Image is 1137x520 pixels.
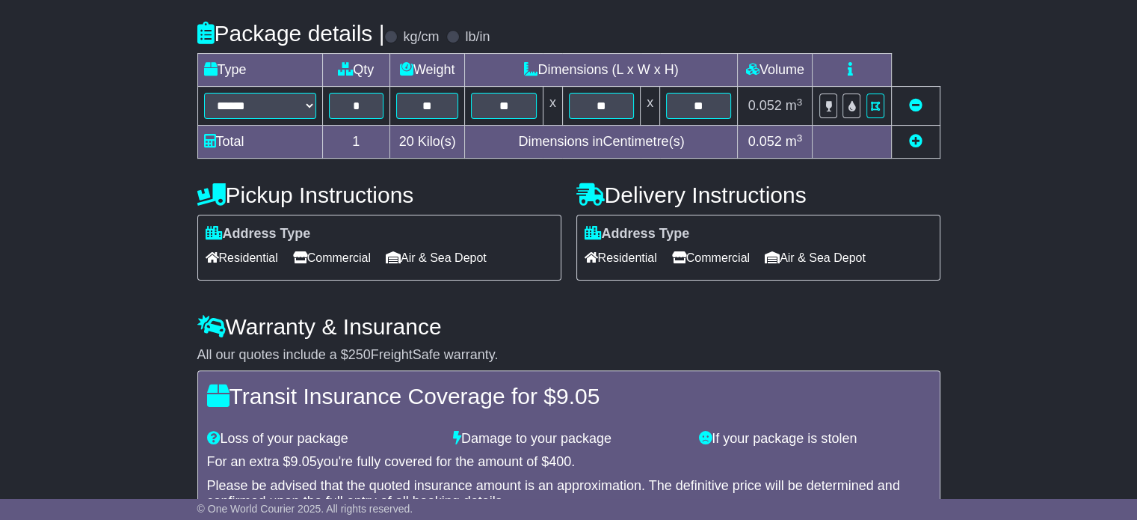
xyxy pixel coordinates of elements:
td: Kilo(s) [389,126,465,159]
span: Air & Sea Depot [765,246,866,269]
a: Remove this item [909,98,922,113]
td: Volume [738,54,813,87]
td: 1 [322,126,389,159]
span: m [786,134,803,149]
h4: Warranty & Insurance [197,314,940,339]
h4: Package details | [197,21,385,46]
sup: 3 [797,132,803,144]
td: Dimensions in Centimetre(s) [465,126,738,159]
label: Address Type [206,226,311,242]
span: Commercial [672,246,750,269]
span: 0.052 [748,134,782,149]
span: 9.05 [291,454,317,469]
span: Commercial [293,246,371,269]
span: Residential [206,246,278,269]
div: For an extra $ you're fully covered for the amount of $ . [207,454,931,471]
span: 400 [549,454,571,469]
h4: Delivery Instructions [576,183,940,207]
td: Dimensions (L x W x H) [465,54,738,87]
td: x [641,87,660,126]
div: Loss of your package [200,431,446,447]
span: 250 [348,347,371,362]
h4: Pickup Instructions [197,183,561,207]
div: Damage to your package [446,431,691,447]
h4: Transit Insurance Coverage for $ [207,384,931,409]
span: 9.05 [556,384,600,409]
label: lb/in [465,29,490,46]
td: Qty [322,54,389,87]
td: x [543,87,562,126]
label: kg/cm [403,29,439,46]
sup: 3 [797,97,803,108]
td: Type [197,54,322,87]
label: Address Type [585,226,690,242]
div: Please be advised that the quoted insurance amount is an approximation. The definitive price will... [207,478,931,510]
span: 20 [399,134,414,149]
td: Weight [389,54,465,87]
div: If your package is stolen [691,431,937,447]
div: All our quotes include a $ FreightSafe warranty. [197,347,940,364]
span: © One World Courier 2025. All rights reserved. [197,503,413,515]
span: Residential [585,246,657,269]
span: Air & Sea Depot [386,246,487,269]
td: Total [197,126,322,159]
span: 0.052 [748,98,782,113]
a: Add new item [909,134,922,149]
span: m [786,98,803,113]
